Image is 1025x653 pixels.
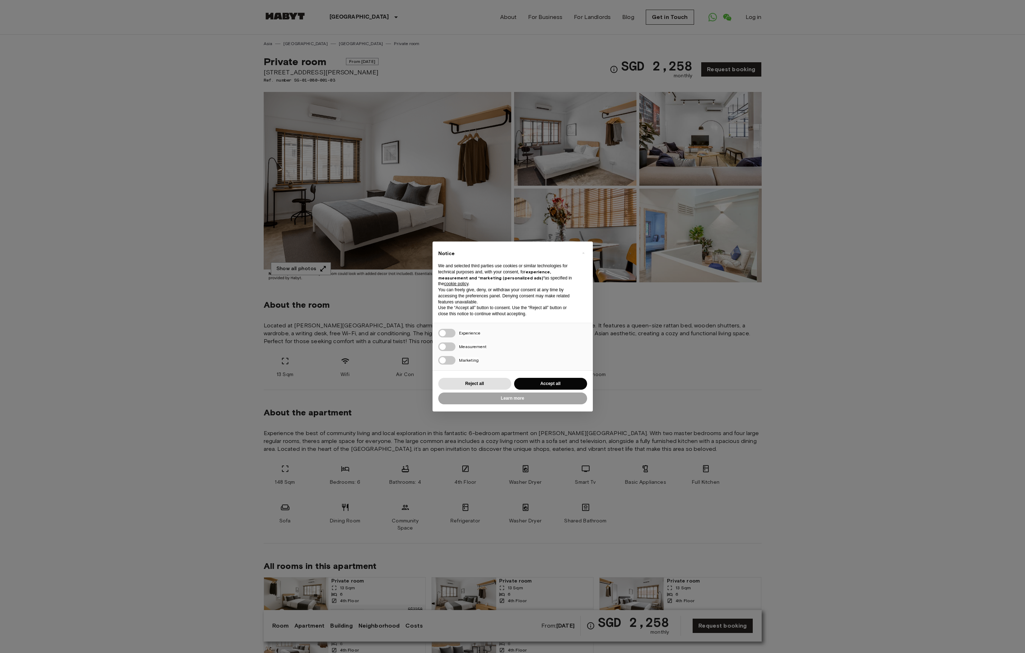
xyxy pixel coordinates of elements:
a: cookie policy [444,281,468,286]
span: × [582,249,585,257]
button: Learn more [438,393,587,404]
button: Reject all [438,378,511,390]
button: Close this notice [578,247,589,259]
button: Accept all [514,378,587,390]
p: Use the “Accept all” button to consent. Use the “Reject all” button or close this notice to conti... [438,305,576,317]
span: Marketing [459,357,479,363]
h2: Notice [438,250,576,257]
p: We and selected third parties use cookies or similar technologies for technical purposes and, wit... [438,263,576,287]
p: You can freely give, deny, or withdraw your consent at any time by accessing the preferences pane... [438,287,576,305]
strong: experience, measurement and “marketing (personalized ads)” [438,269,551,281]
span: Experience [459,330,480,336]
span: Measurement [459,344,487,349]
